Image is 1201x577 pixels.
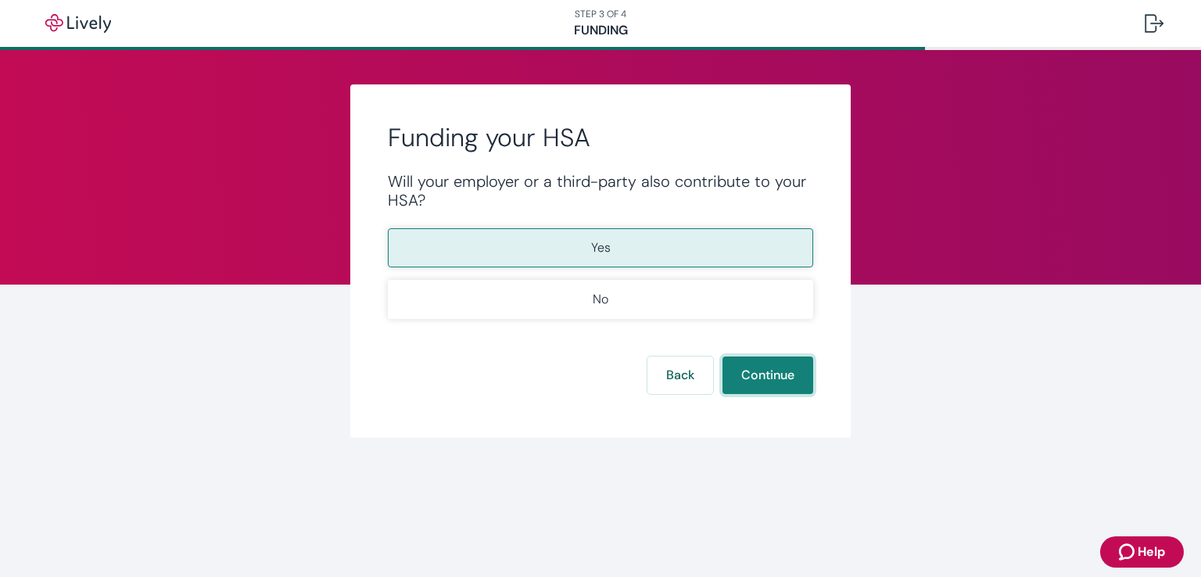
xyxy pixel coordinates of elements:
span: Help [1138,543,1165,561]
div: Will your employer or a third-party also contribute to your HSA? [388,172,813,210]
button: Back [647,357,713,394]
button: Zendesk support iconHelp [1100,536,1184,568]
button: No [388,280,813,319]
svg: Zendesk support icon [1119,543,1138,561]
h2: Funding your HSA [388,122,813,153]
img: Lively [34,14,122,33]
button: Yes [388,228,813,267]
p: Yes [591,238,611,257]
button: Continue [722,357,813,394]
p: No [593,290,608,309]
button: Log out [1132,5,1176,42]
